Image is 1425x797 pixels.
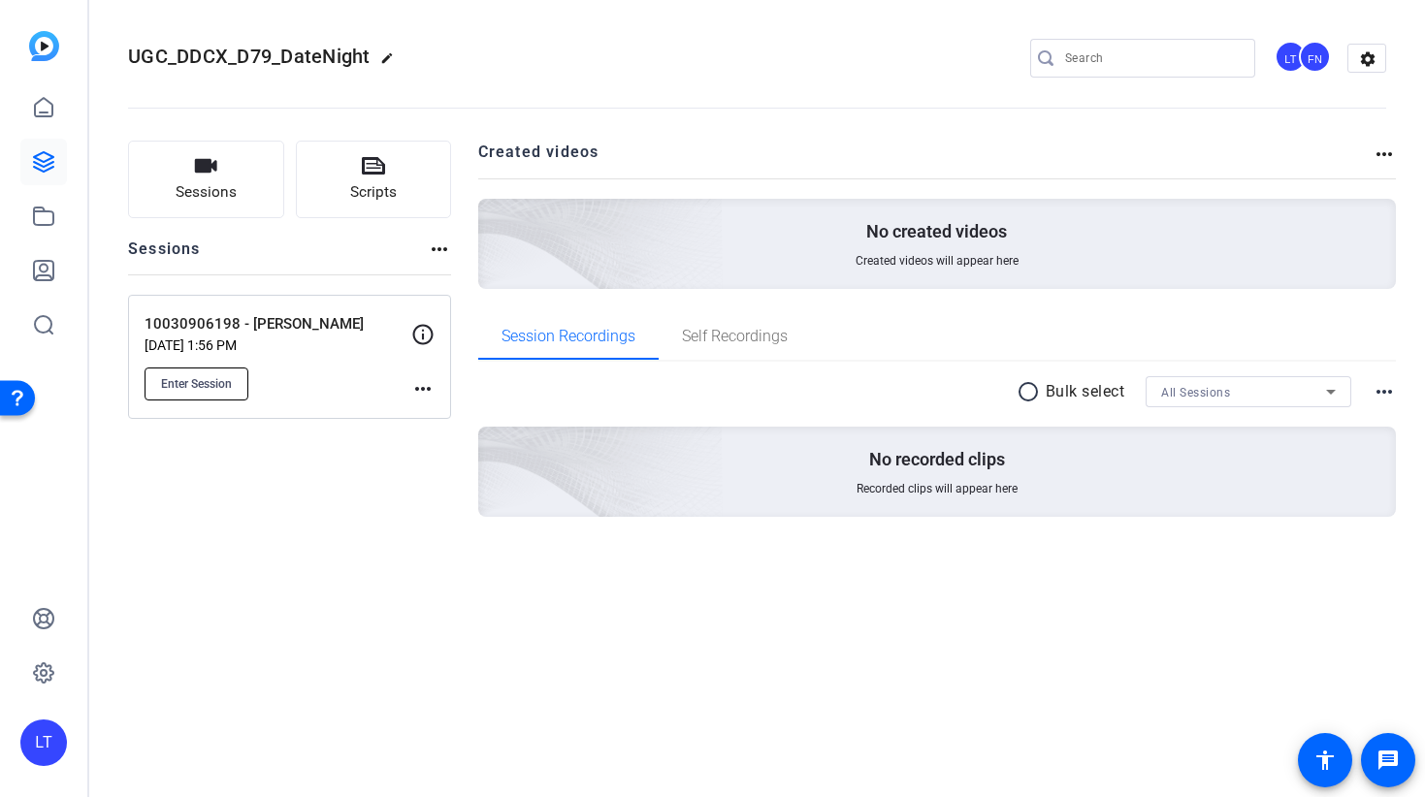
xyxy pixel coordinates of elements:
span: UGC_DDCX_D79_DateNight [128,45,371,68]
span: All Sessions [1161,386,1230,399]
span: Self Recordings [682,329,788,344]
p: Bulk select [1046,380,1125,403]
mat-icon: more_horiz [1373,380,1396,403]
span: Recorded clips will appear here [857,481,1018,496]
div: LT [1275,41,1307,73]
span: Enter Session [161,376,232,392]
img: blue-gradient.svg [29,31,59,61]
h2: Created videos [478,141,1374,178]
mat-icon: more_horiz [1373,143,1396,166]
button: Scripts [296,141,452,218]
input: Search [1065,47,1240,70]
span: Created videos will appear here [856,253,1019,269]
div: FN [1299,41,1331,73]
mat-icon: message [1376,749,1400,772]
mat-icon: more_horiz [428,238,451,261]
div: LT [20,719,67,766]
h2: Sessions [128,238,201,274]
ngx-avatar: Fernando Navarrete [1299,41,1333,75]
ngx-avatar: Lucía Talevi [1275,41,1309,75]
mat-icon: accessibility [1313,749,1337,772]
mat-icon: edit [380,51,404,75]
mat-icon: more_horiz [411,377,435,400]
img: Creted videos background [261,7,724,428]
span: Sessions [176,181,237,204]
span: Session Recordings [502,329,635,344]
p: 10030906198 - [PERSON_NAME] [145,313,411,335]
mat-icon: settings [1348,45,1387,74]
button: Enter Session [145,367,248,400]
img: embarkstudio-empty-session.png [261,235,724,655]
p: No created videos [866,220,1007,243]
button: Sessions [128,141,284,218]
p: No recorded clips [869,448,1005,471]
mat-icon: radio_button_unchecked [1017,380,1046,403]
span: Scripts [350,181,397,204]
p: [DATE] 1:56 PM [145,337,411,353]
